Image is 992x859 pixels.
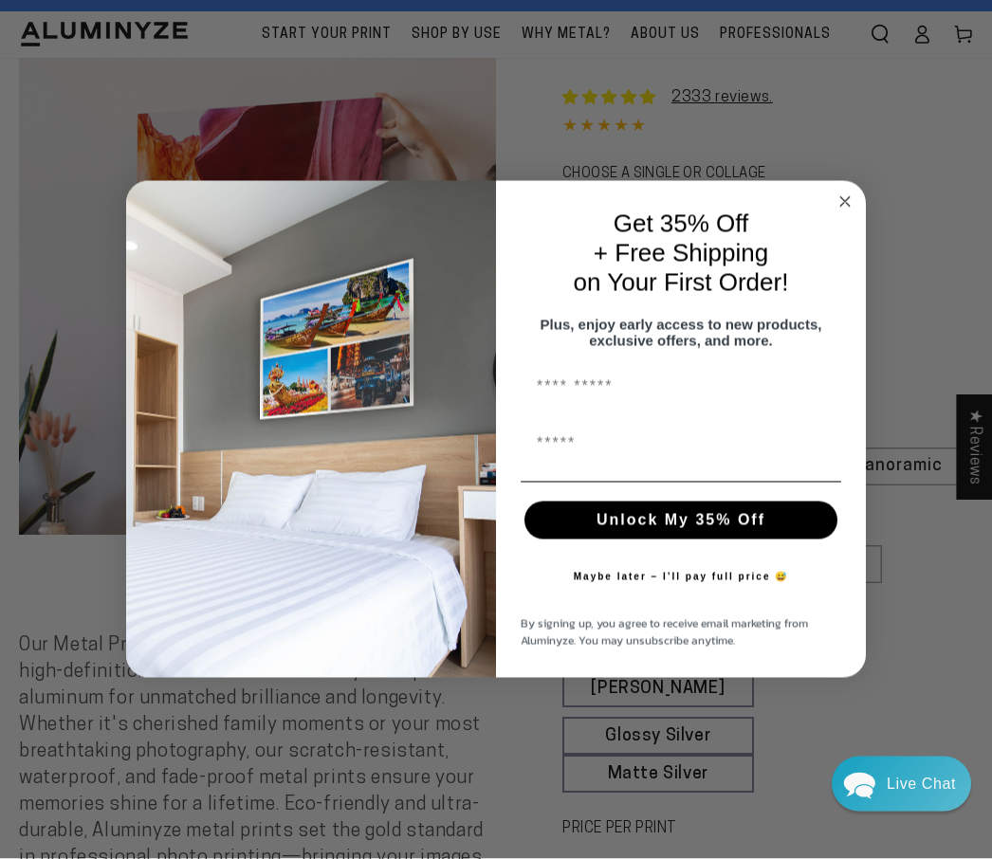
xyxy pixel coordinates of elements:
[521,615,808,649] span: By signing up, you agree to receive email marketing from Aluminyze. You may unsubscribe anytime.
[126,181,496,678] img: 728e4f65-7e6c-44e2-b7d1-0292a396982f.jpeg
[887,757,956,812] div: Contact Us Directly
[541,317,822,349] span: Plus, enjoy early access to new products, exclusive offers, and more.
[834,191,856,213] button: Close dialog
[614,210,749,238] span: Get 35% Off
[524,502,837,539] button: Unlock My 35% Off
[832,757,971,812] div: Chat widget toggle
[521,482,841,483] img: underline
[594,239,768,267] span: + Free Shipping
[574,268,789,297] span: on Your First Order!
[564,558,799,596] button: Maybe later – I’ll pay full price 😅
